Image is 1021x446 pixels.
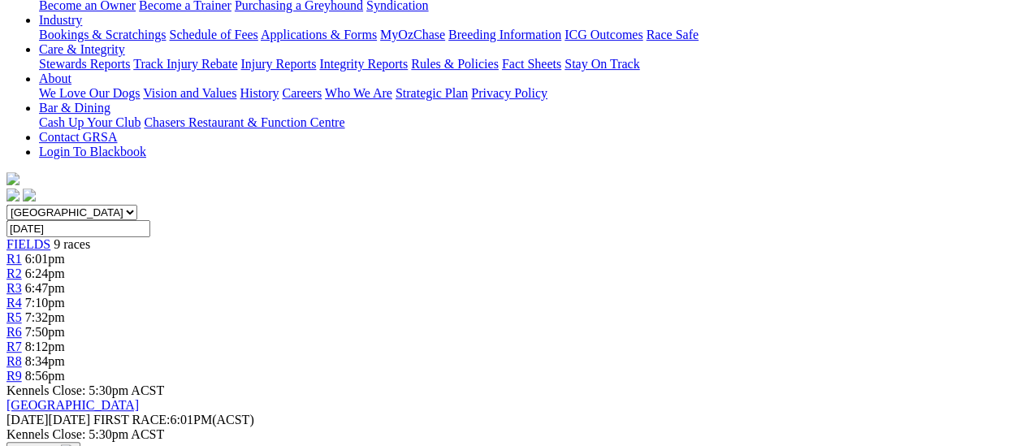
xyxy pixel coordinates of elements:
[39,145,146,158] a: Login To Blackbook
[396,86,468,100] a: Strategic Plan
[39,86,1015,101] div: About
[39,42,125,56] a: Care & Integrity
[25,354,65,368] span: 8:34pm
[6,398,139,412] a: [GEOGRAPHIC_DATA]
[39,101,110,115] a: Bar & Dining
[25,266,65,280] span: 6:24pm
[6,281,22,295] a: R3
[6,413,90,427] span: [DATE]
[93,413,170,427] span: FIRST RACE:
[25,340,65,353] span: 8:12pm
[240,57,316,71] a: Injury Reports
[6,325,22,339] a: R6
[39,71,71,85] a: About
[6,383,164,397] span: Kennels Close: 5:30pm ACST
[143,86,236,100] a: Vision and Values
[144,115,344,129] a: Chasers Restaurant & Function Centre
[471,86,547,100] a: Privacy Policy
[23,188,36,201] img: twitter.svg
[25,281,65,295] span: 6:47pm
[411,57,499,71] a: Rules & Policies
[39,130,117,144] a: Contact GRSA
[325,86,392,100] a: Who We Are
[261,28,377,41] a: Applications & Forms
[6,172,19,185] img: logo-grsa-white.png
[565,28,642,41] a: ICG Outcomes
[54,237,90,251] span: 9 races
[6,296,22,310] a: R4
[169,28,257,41] a: Schedule of Fees
[25,310,65,324] span: 7:32pm
[6,354,22,368] a: R8
[282,86,322,100] a: Careers
[240,86,279,100] a: History
[502,57,561,71] a: Fact Sheets
[25,369,65,383] span: 8:56pm
[6,427,1015,442] div: Kennels Close: 5:30pm ACST
[565,57,639,71] a: Stay On Track
[646,28,698,41] a: Race Safe
[133,57,237,71] a: Track Injury Rebate
[6,310,22,324] a: R5
[39,57,1015,71] div: Care & Integrity
[6,220,150,237] input: Select date
[6,237,50,251] a: FIELDS
[6,252,22,266] a: R1
[25,252,65,266] span: 6:01pm
[93,413,254,427] span: 6:01PM(ACST)
[6,266,22,280] a: R2
[39,115,1015,130] div: Bar & Dining
[39,13,82,27] a: Industry
[448,28,561,41] a: Breeding Information
[6,188,19,201] img: facebook.svg
[39,57,130,71] a: Stewards Reports
[6,413,49,427] span: [DATE]
[6,369,22,383] a: R9
[39,28,166,41] a: Bookings & Scratchings
[39,86,140,100] a: We Love Our Dogs
[319,57,408,71] a: Integrity Reports
[25,325,65,339] span: 7:50pm
[39,28,1015,42] div: Industry
[25,296,65,310] span: 7:10pm
[380,28,445,41] a: MyOzChase
[39,115,141,129] a: Cash Up Your Club
[6,340,22,353] a: R7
